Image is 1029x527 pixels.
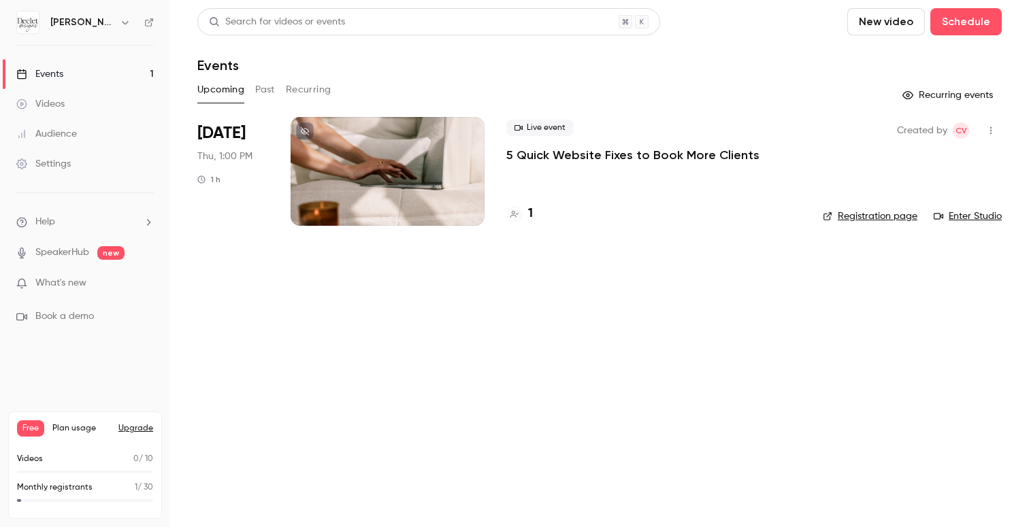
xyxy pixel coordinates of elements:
[197,117,269,226] div: Oct 16 Thu, 1:00 PM (America/New York)
[286,79,331,101] button: Recurring
[16,215,154,229] li: help-dropdown-opener
[52,423,110,434] span: Plan usage
[953,122,969,139] span: Courtney Vickery
[197,57,239,73] h1: Events
[823,209,917,223] a: Registration page
[97,246,125,260] span: new
[35,309,94,324] span: Book a demo
[35,245,89,260] a: SpeakerHub
[897,122,947,139] span: Created by
[16,157,71,171] div: Settings
[506,205,533,223] a: 1
[16,67,63,81] div: Events
[16,127,77,141] div: Audience
[17,12,39,33] img: Declet Designs
[847,8,925,35] button: New video
[197,122,246,144] span: [DATE]
[506,147,759,163] a: 5 Quick Website Fixes to Book More Clients
[135,483,137,492] span: 1
[896,84,1002,106] button: Recurring events
[133,455,139,463] span: 0
[197,150,252,163] span: Thu, 1:00 PM
[197,174,220,185] div: 1 h
[35,215,55,229] span: Help
[209,15,345,29] div: Search for videos or events
[955,122,967,139] span: CV
[255,79,275,101] button: Past
[934,209,1002,223] a: Enter Studio
[16,97,65,111] div: Videos
[17,481,93,494] p: Monthly registrants
[35,276,86,290] span: What's new
[17,453,43,465] p: Videos
[118,423,153,434] button: Upgrade
[50,16,114,29] h6: [PERSON_NAME] Designs
[528,205,533,223] h4: 1
[930,8,1002,35] button: Schedule
[506,120,574,136] span: Live event
[133,453,153,465] p: / 10
[197,79,244,101] button: Upcoming
[135,481,153,494] p: / 30
[17,420,44,437] span: Free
